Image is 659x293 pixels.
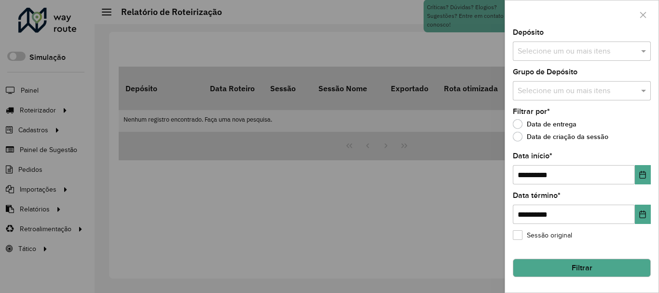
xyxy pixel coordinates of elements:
[513,66,577,78] label: Grupo de Depósito
[513,132,608,141] label: Data de criação da sessão
[513,230,572,240] label: Sessão original
[513,259,651,277] button: Filtrar
[513,106,550,117] label: Filtrar por
[513,150,552,162] label: Data início
[513,27,544,38] label: Depósito
[513,119,577,129] label: Data de entrega
[635,165,651,184] button: Choose Date
[635,205,651,224] button: Choose Date
[513,190,561,201] label: Data término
